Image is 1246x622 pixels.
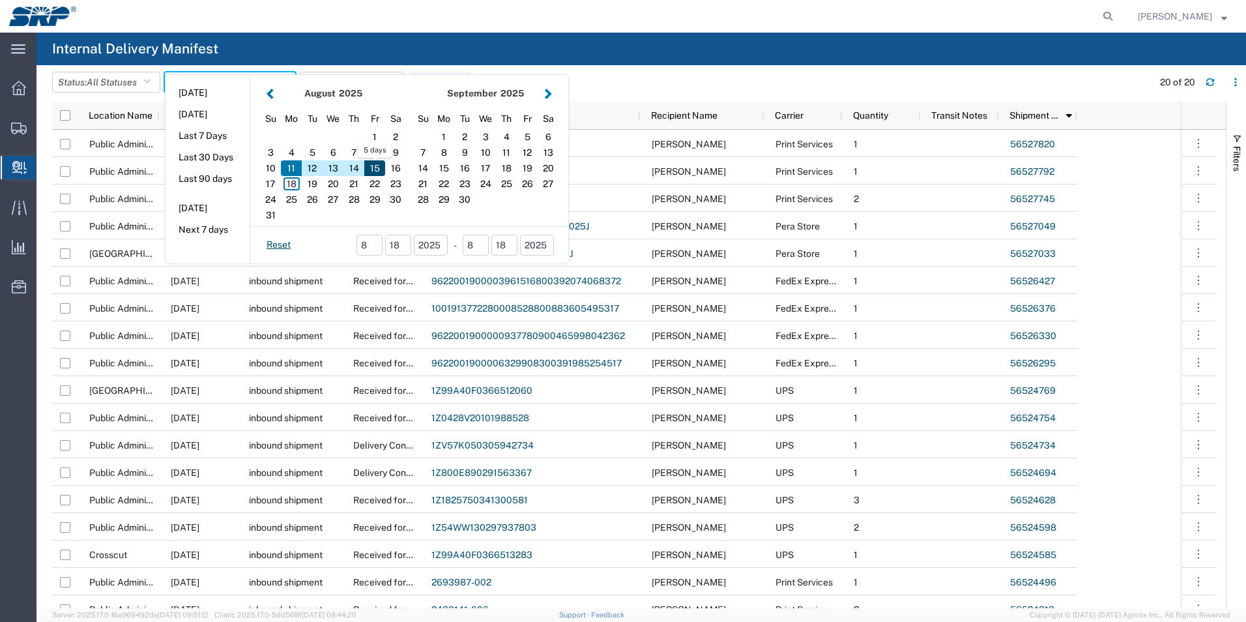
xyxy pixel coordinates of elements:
[454,160,475,176] div: 16
[475,145,496,160] div: 10
[249,358,323,368] span: inbound shipment
[249,550,323,560] span: inbound shipment
[854,522,859,533] span: 2
[323,109,343,129] div: Wednesday
[1010,303,1056,314] a: 56526376
[475,160,496,176] div: 17
[652,522,726,533] span: Tori Galbreath
[343,176,364,192] div: 21
[854,331,858,341] span: 1
[343,192,364,207] div: 28
[775,331,838,341] span: FedEx Express
[89,248,182,259] span: West Valley SERVICE CENTER
[385,129,406,145] div: 2
[171,440,199,451] span: 08/18/2025
[775,413,794,423] span: UPS
[343,145,364,160] div: 7
[1010,221,1056,231] a: 56527049
[775,276,838,286] span: FedEx Express
[260,145,281,160] div: 3
[775,577,833,587] span: Print Services
[500,88,524,98] span: 2025
[413,192,433,207] div: 28
[1010,550,1056,560] a: 56524585
[364,160,385,176] div: 15
[433,192,454,207] div: 29
[249,577,323,587] span: inbound shipment
[431,385,532,396] a: 1Z99A40F0366512060
[343,109,364,129] div: Thursday
[775,604,833,615] span: Print Services
[775,550,794,560] span: UPS
[364,145,385,160] div: 8
[353,358,476,368] span: Received for Internal Delivery
[166,126,250,146] button: Last 7 Days
[463,235,489,256] input: mm
[323,145,343,160] div: 6
[652,194,726,204] span: John Swift
[171,522,199,533] span: 08/18/2025
[302,611,356,619] span: [DATE] 08:44:20
[89,303,214,314] span: Public Administration Buidling
[171,413,199,423] span: 08/18/2025
[52,72,160,93] button: Status:All Statuses
[304,88,336,98] strong: August
[385,145,406,160] div: 9
[475,109,496,129] div: Wednesday
[249,604,323,615] span: inbound shipment
[652,550,726,560] span: Carol Perezchica
[520,235,554,256] input: yyyy
[454,109,475,129] div: Tuesday
[431,413,529,423] a: 1Z0428V20101988528
[323,160,343,176] div: 13
[775,385,794,396] span: UPS
[353,604,476,615] span: Received for Internal Delivery
[1009,110,1062,121] span: Shipment Order Id
[1010,248,1056,259] a: 56527033
[281,192,302,207] div: 25
[652,166,726,177] span: John Swift
[89,276,214,286] span: Public Administration Buidling
[409,72,471,93] button: Filters
[89,522,214,533] span: Public Administration Buidling
[364,109,385,129] div: Friday
[89,440,214,451] span: Public Administration Buidling
[385,235,411,256] input: dd
[652,440,726,451] span: Angelique Chavez
[89,331,214,341] span: Public Administration Buidling
[775,139,833,149] span: Print Services
[166,83,250,103] button: [DATE]
[364,129,385,145] div: 1
[854,413,858,423] span: 1
[1010,166,1054,177] a: 56527792
[652,303,726,314] span: Jeannie Mendoza
[260,192,281,207] div: 24
[302,176,323,192] div: 19
[854,139,858,149] span: 1
[171,385,199,396] span: 08/18/2025
[454,192,475,207] div: 30
[413,160,433,176] div: 14
[431,467,532,478] a: 1Z800E890291563367
[652,385,726,396] span: Kyle Lynch
[9,7,76,26] img: logo
[302,160,323,176] div: 12
[1010,139,1055,149] a: 56527820
[89,604,214,615] span: Public Administration Buidling
[281,145,302,160] div: 4
[854,248,858,259] span: 1
[52,33,218,65] h4: Internal Delivery Manifest
[249,522,323,533] span: inbound shipment
[267,239,291,252] a: Reset
[431,604,489,615] a: 2489141-006
[356,235,383,256] input: mm
[854,604,859,615] span: 2
[89,139,214,149] span: Public Administration Buidling
[166,104,250,125] button: [DATE]
[302,109,323,129] div: Tuesday
[385,160,406,176] div: 16
[496,176,517,192] div: 25
[353,413,476,423] span: Received for Internal Delivery
[171,467,199,478] span: 08/18/2025
[652,331,726,341] span: Jeffrey Breckon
